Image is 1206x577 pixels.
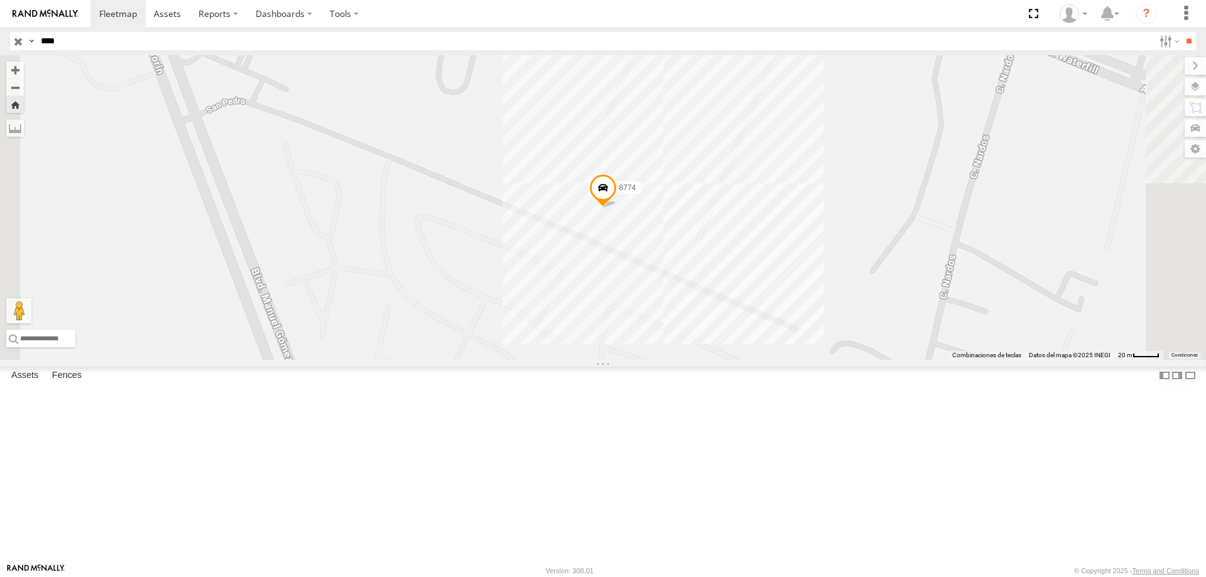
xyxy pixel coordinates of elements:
[6,78,24,96] button: Zoom out
[6,96,24,113] button: Zoom Home
[7,564,65,577] a: Visit our Website
[6,298,31,323] button: Arrastra el hombrecito naranja al mapa para abrir Street View
[26,32,36,50] label: Search Query
[1171,367,1183,385] label: Dock Summary Table to the Right
[46,367,88,384] label: Fences
[13,9,78,18] img: rand-logo.svg
[1185,140,1206,158] label: Map Settings
[1074,567,1199,574] div: © Copyright 2025 -
[1055,4,1092,23] div: MANUEL HERNANDEZ
[546,567,594,574] div: Version: 308.01
[952,351,1021,360] button: Combinaciones de teclas
[1158,367,1171,385] label: Dock Summary Table to the Left
[1184,367,1197,385] label: Hide Summary Table
[1118,352,1133,359] span: 20 m
[5,367,45,384] label: Assets
[1171,353,1198,358] a: Condiciones (se abre en una nueva pestaña)
[6,62,24,78] button: Zoom in
[6,119,24,137] label: Measure
[1029,352,1111,359] span: Datos del mapa ©2025 INEGI
[1114,351,1163,360] button: Escala del mapa: 20 m por 39 píxeles
[1133,567,1199,574] a: Terms and Conditions
[1154,32,1182,50] label: Search Filter Options
[619,183,636,191] span: 8774
[1136,4,1156,24] i: ?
